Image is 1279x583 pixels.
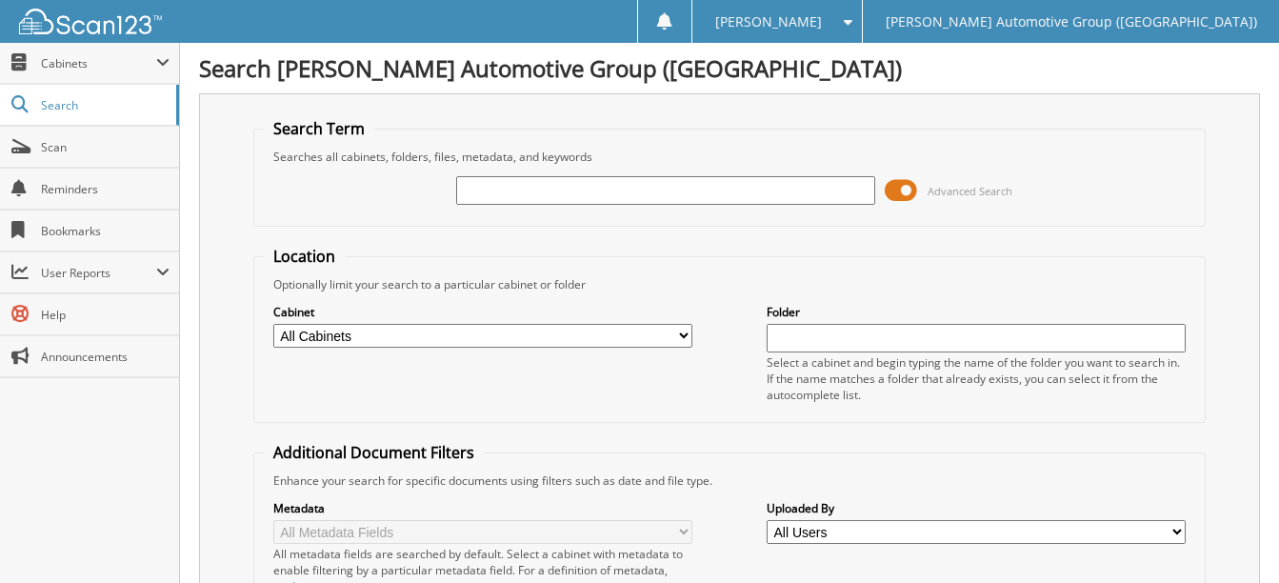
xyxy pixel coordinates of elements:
[41,181,170,197] span: Reminders
[264,472,1196,489] div: Enhance your search for specific documents using filters such as date and file type.
[767,354,1186,403] div: Select a cabinet and begin typing the name of the folder you want to search in. If the name match...
[41,223,170,239] span: Bookmarks
[41,55,156,71] span: Cabinets
[886,16,1257,28] span: [PERSON_NAME] Automotive Group ([GEOGRAPHIC_DATA])
[41,349,170,365] span: Announcements
[264,149,1196,165] div: Searches all cabinets, folders, files, metadata, and keywords
[41,97,167,113] span: Search
[199,52,1260,84] h1: Search [PERSON_NAME] Automotive Group ([GEOGRAPHIC_DATA])
[264,118,374,139] legend: Search Term
[767,304,1186,320] label: Folder
[767,500,1186,516] label: Uploaded By
[41,307,170,323] span: Help
[41,265,156,281] span: User Reports
[273,304,692,320] label: Cabinet
[1184,492,1279,583] iframe: Chat Widget
[19,9,162,34] img: scan123-logo-white.svg
[264,246,345,267] legend: Location
[715,16,822,28] span: [PERSON_NAME]
[273,500,692,516] label: Metadata
[928,184,1012,198] span: Advanced Search
[264,442,484,463] legend: Additional Document Filters
[41,139,170,155] span: Scan
[264,276,1196,292] div: Optionally limit your search to a particular cabinet or folder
